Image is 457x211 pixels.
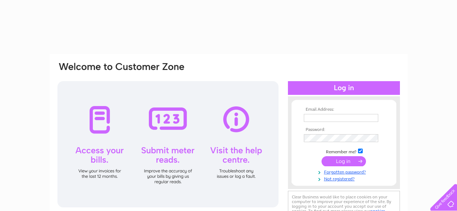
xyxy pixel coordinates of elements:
a: Forgotten password? [304,168,386,175]
td: Remember me? [302,148,386,155]
th: Email Address: [302,107,386,112]
input: Submit [322,156,366,166]
th: Password: [302,127,386,132]
a: Not registered? [304,175,386,182]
